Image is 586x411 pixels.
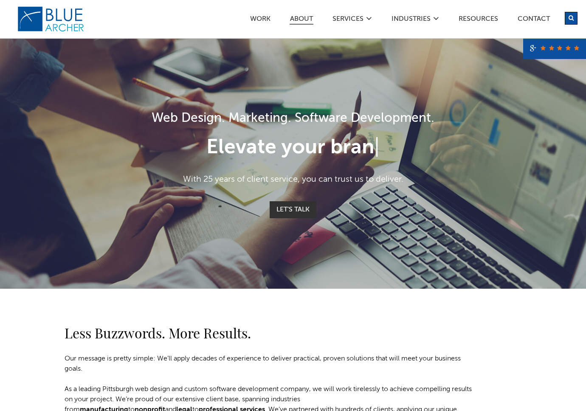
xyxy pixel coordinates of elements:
[374,138,380,158] span: |
[458,16,499,25] a: Resources
[65,109,522,128] h1: Web Design. Marketing. Software Development.
[517,16,550,25] a: Contact
[250,16,271,25] a: Work
[391,16,431,25] a: Industries
[17,6,85,32] img: Blue Archer Logo
[65,354,474,374] p: Our message is pretty simple: We’ll apply decades of experience to deliver practical, proven solu...
[270,201,316,218] a: Let's Talk
[206,138,374,158] span: Elevate your bran
[290,16,313,25] a: ABOUT
[65,323,474,343] h2: Less Buzzwords. More Results.
[65,173,522,186] p: With 25 years of client service, you can trust us to deliver.
[332,16,364,25] a: SERVICES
